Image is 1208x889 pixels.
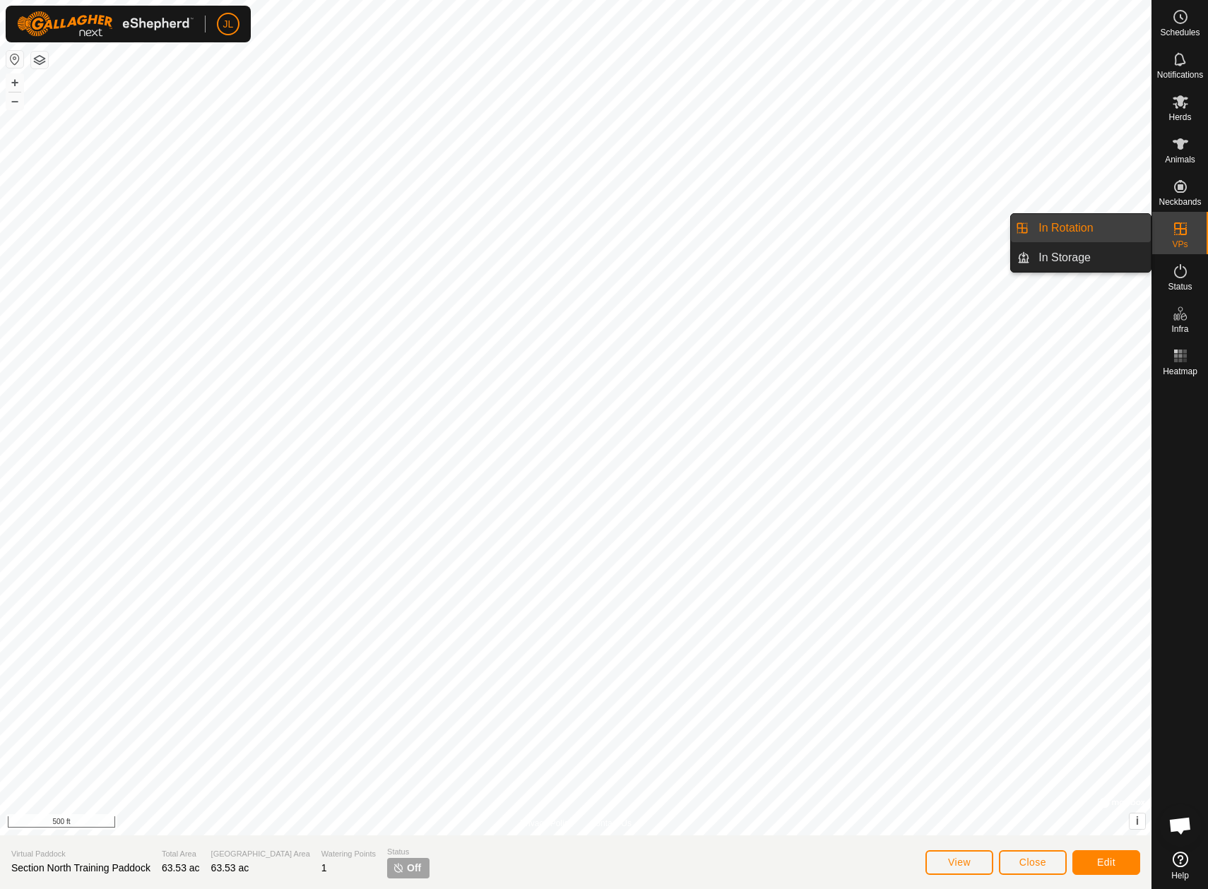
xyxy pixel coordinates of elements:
button: Reset Map [6,51,23,68]
span: 63.53 ac [211,862,249,873]
span: Help [1171,871,1189,880]
span: Off [407,861,421,876]
span: Watering Points [321,848,376,860]
img: turn-off [393,862,404,873]
span: [GEOGRAPHIC_DATA] Area [211,848,310,860]
span: Notifications [1157,71,1203,79]
span: i [1136,815,1139,827]
button: Map Layers [31,52,48,68]
div: Open chat [1159,804,1202,847]
li: In Rotation [1011,214,1151,242]
a: Contact Us [590,817,632,830]
a: In Storage [1030,244,1151,272]
span: Herds [1168,113,1191,121]
span: JL [223,17,234,32]
span: Neckbands [1159,198,1201,206]
span: In Storage [1038,249,1091,266]
img: Gallagher Logo [17,11,194,37]
span: Infra [1171,325,1188,333]
button: Edit [1072,850,1140,875]
button: – [6,93,23,109]
span: Close [1019,857,1046,868]
button: View [925,850,993,875]
span: Section North Training Paddock [11,862,150,873]
button: + [6,74,23,91]
span: Status [1168,282,1192,291]
button: Close [999,850,1067,875]
span: 1 [321,862,327,873]
span: View [948,857,971,868]
span: Edit [1097,857,1115,868]
button: i [1130,813,1145,829]
span: VPs [1172,240,1188,249]
span: Status [387,846,430,858]
span: In Rotation [1038,220,1093,237]
span: Animals [1165,155,1195,164]
li: In Storage [1011,244,1151,272]
span: Total Area [162,848,200,860]
a: Privacy Policy [520,817,573,830]
span: Virtual Paddock [11,848,150,860]
span: Schedules [1160,28,1200,37]
a: In Rotation [1030,214,1151,242]
a: Help [1152,846,1208,885]
span: Heatmap [1163,367,1197,376]
span: 63.53 ac [162,862,200,873]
